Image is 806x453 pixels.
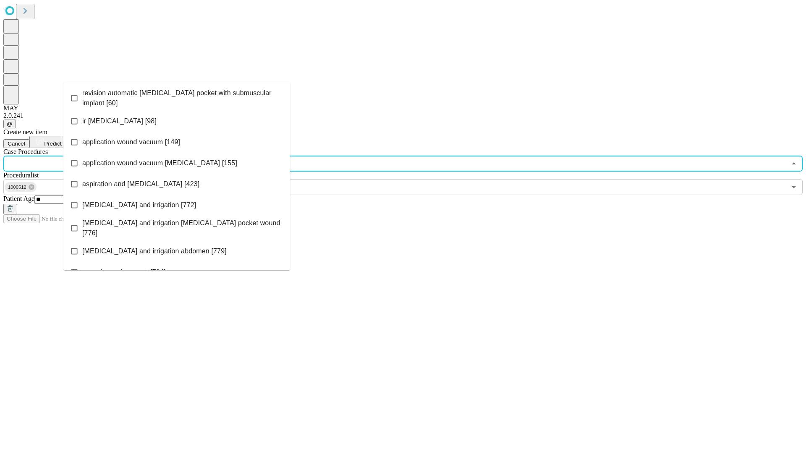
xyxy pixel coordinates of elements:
[44,141,61,147] span: Predict
[5,182,30,192] span: 1000512
[3,139,29,148] button: Cancel
[3,128,47,135] span: Create new item
[82,200,196,210] span: [MEDICAL_DATA] and irrigation [772]
[788,181,800,193] button: Open
[82,218,283,238] span: [MEDICAL_DATA] and irrigation [MEDICAL_DATA] pocket wound [776]
[82,137,180,147] span: application wound vacuum [149]
[3,120,16,128] button: @
[82,267,166,277] span: wound vac placement [784]
[788,158,800,169] button: Close
[82,246,227,256] span: [MEDICAL_DATA] and irrigation abdomen [779]
[3,172,39,179] span: Proceduralist
[3,112,803,120] div: 2.0.241
[5,182,37,192] div: 1000512
[82,158,237,168] span: application wound vacuum [MEDICAL_DATA] [155]
[3,104,803,112] div: MAY
[3,195,34,202] span: Patient Age
[7,121,13,127] span: @
[82,88,283,108] span: revision automatic [MEDICAL_DATA] pocket with submuscular implant [60]
[29,136,68,148] button: Predict
[3,148,48,155] span: Scheduled Procedure
[82,179,199,189] span: aspiration and [MEDICAL_DATA] [423]
[8,141,25,147] span: Cancel
[82,116,157,126] span: ir [MEDICAL_DATA] [98]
